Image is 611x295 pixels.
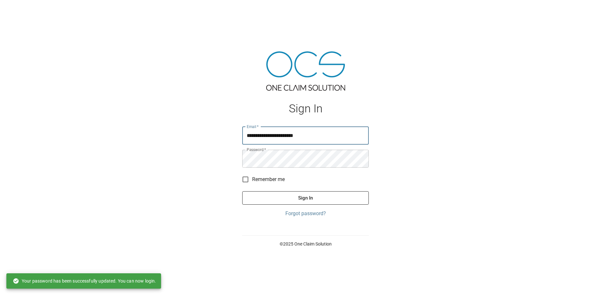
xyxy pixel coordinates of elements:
[247,147,266,152] label: Password
[242,241,369,247] p: © 2025 One Claim Solution
[247,124,259,129] label: Email
[242,210,369,217] a: Forgot password?
[266,51,345,91] img: ocs-logo-tra.png
[252,176,285,183] span: Remember me
[242,102,369,115] h1: Sign In
[13,275,156,287] div: Your password has been successfully updated. You can now login.
[242,191,369,205] button: Sign In
[8,4,33,17] img: ocs-logo-white-transparent.png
